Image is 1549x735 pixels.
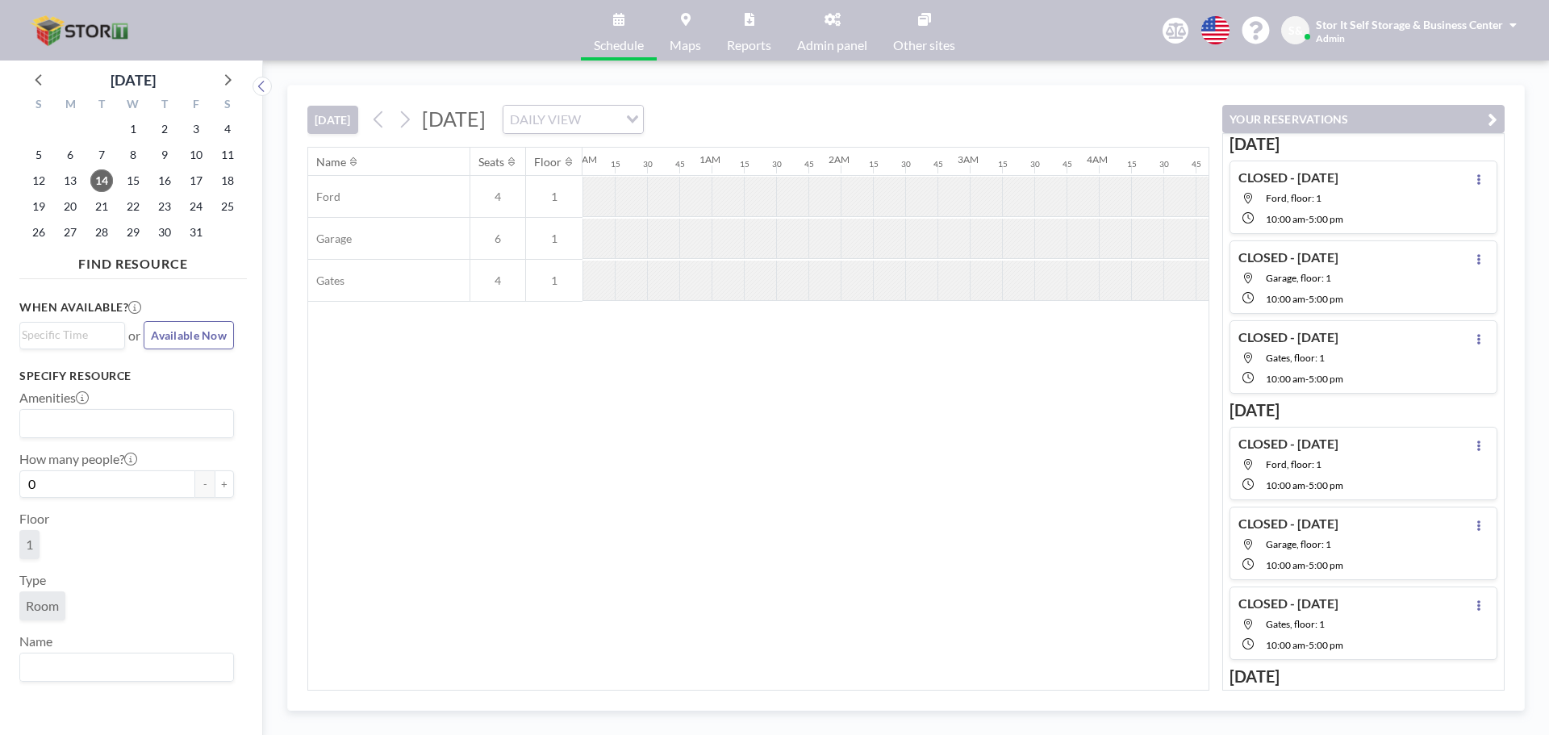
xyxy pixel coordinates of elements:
[1238,595,1338,612] h4: CLOSED - [DATE]
[118,95,149,116] div: W
[23,95,55,116] div: S
[470,274,525,288] span: 4
[1266,479,1305,491] span: 10:00 AM
[470,190,525,204] span: 4
[153,118,176,140] span: Thursday, October 2, 2025
[1309,373,1343,385] span: 5:00 PM
[643,159,653,169] div: 30
[185,169,207,192] span: Friday, October 17, 2025
[1305,293,1309,305] span: -
[22,326,115,344] input: Search for option
[20,654,233,681] div: Search for option
[1305,213,1309,225] span: -
[144,321,234,349] button: Available Now
[1305,559,1309,571] span: -
[1309,559,1343,571] span: 5:00 PM
[933,159,943,169] div: 45
[958,153,979,165] div: 3AM
[611,159,620,169] div: 15
[526,274,582,288] span: 1
[90,221,113,244] span: Tuesday, October 28, 2025
[1309,213,1343,225] span: 5:00 PM
[1266,213,1305,225] span: 10:00 AM
[185,221,207,244] span: Friday, October 31, 2025
[1305,639,1309,651] span: -
[1230,400,1497,420] h3: [DATE]
[478,155,504,169] div: Seats
[1266,618,1325,630] span: Gates, floor: 1
[1063,159,1072,169] div: 45
[195,470,215,498] button: -
[594,39,644,52] span: Schedule
[1266,352,1325,364] span: Gates, floor: 1
[507,109,584,130] span: DAILY VIEW
[216,169,239,192] span: Saturday, October 18, 2025
[1238,169,1338,186] h4: CLOSED - [DATE]
[308,232,352,246] span: Garage
[27,144,50,166] span: Sunday, October 5, 2025
[59,169,81,192] span: Monday, October 13, 2025
[128,328,140,344] span: or
[22,413,224,434] input: Search for option
[19,249,247,272] h4: FIND RESOURCE
[90,169,113,192] span: Tuesday, October 14, 2025
[59,195,81,218] span: Monday, October 20, 2025
[503,106,643,133] div: Search for option
[19,633,52,649] label: Name
[1305,373,1309,385] span: -
[20,410,233,437] div: Search for option
[1266,272,1331,284] span: Garage, floor: 1
[1238,249,1338,265] h4: CLOSED - [DATE]
[86,95,118,116] div: T
[1238,436,1338,452] h4: CLOSED - [DATE]
[901,159,911,169] div: 30
[1309,479,1343,491] span: 5:00 PM
[526,232,582,246] span: 1
[1266,458,1321,470] span: Ford, floor: 1
[20,323,124,347] div: Search for option
[26,15,137,47] img: organization-logo
[26,598,59,613] span: Room
[180,95,211,116] div: F
[1238,329,1338,345] h4: CLOSED - [DATE]
[216,195,239,218] span: Saturday, October 25, 2025
[670,39,701,52] span: Maps
[1266,192,1321,204] span: Ford, floor: 1
[797,39,867,52] span: Admin panel
[1316,32,1345,44] span: Admin
[699,153,720,165] div: 1AM
[307,106,358,134] button: [DATE]
[308,274,344,288] span: Gates
[1309,639,1343,651] span: 5:00 PM
[216,118,239,140] span: Saturday, October 4, 2025
[153,195,176,218] span: Thursday, October 23, 2025
[772,159,782,169] div: 30
[122,144,144,166] span: Wednesday, October 8, 2025
[19,572,46,588] label: Type
[27,169,50,192] span: Sunday, October 12, 2025
[122,195,144,218] span: Wednesday, October 22, 2025
[90,144,113,166] span: Tuesday, October 7, 2025
[1266,293,1305,305] span: 10:00 AM
[998,159,1008,169] div: 15
[59,144,81,166] span: Monday, October 6, 2025
[122,118,144,140] span: Wednesday, October 1, 2025
[1222,105,1505,133] button: YOUR RESERVATIONS
[185,195,207,218] span: Friday, October 24, 2025
[1159,159,1169,169] div: 30
[216,144,239,166] span: Saturday, October 11, 2025
[19,511,49,527] label: Floor
[1305,479,1309,491] span: -
[534,155,562,169] div: Floor
[1127,159,1137,169] div: 15
[27,221,50,244] span: Sunday, October 26, 2025
[19,390,89,406] label: Amenities
[727,39,771,52] span: Reports
[1309,293,1343,305] span: 5:00 PM
[570,153,597,165] div: 12AM
[153,221,176,244] span: Thursday, October 30, 2025
[1288,23,1303,38] span: S&
[869,159,879,169] div: 15
[1266,559,1305,571] span: 10:00 AM
[1266,373,1305,385] span: 10:00 AM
